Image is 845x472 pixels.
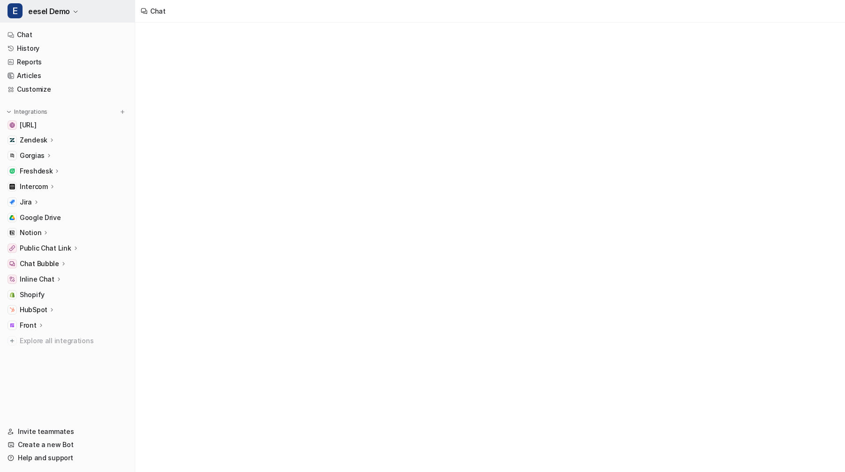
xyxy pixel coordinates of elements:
[150,6,166,16] div: Chat
[20,275,54,284] p: Inline Chat
[4,83,131,96] a: Customize
[4,288,131,301] a: ShopifyShopify
[20,166,53,176] p: Freshdesk
[9,230,15,236] img: Notion
[4,438,131,451] a: Create a new Bot
[9,292,15,298] img: Shopify
[20,197,32,207] p: Jira
[9,122,15,128] img: docs.eesel.ai
[9,323,15,328] img: Front
[14,108,47,116] p: Integrations
[8,336,17,346] img: explore all integrations
[28,5,70,18] span: eesel Demo
[9,137,15,143] img: Zendesk
[20,182,48,191] p: Intercom
[4,28,131,41] a: Chat
[4,425,131,438] a: Invite teammates
[9,261,15,267] img: Chat Bubble
[4,334,131,347] a: Explore all integrations
[9,184,15,189] img: Intercom
[20,244,71,253] p: Public Chat Link
[4,107,50,117] button: Integrations
[9,215,15,220] img: Google Drive
[9,153,15,158] img: Gorgias
[20,228,41,237] p: Notion
[20,213,61,222] span: Google Drive
[4,42,131,55] a: History
[20,120,37,130] span: [URL]
[20,151,45,160] p: Gorgias
[9,168,15,174] img: Freshdesk
[4,118,131,132] a: docs.eesel.ai[URL]
[6,109,12,115] img: expand menu
[20,259,59,268] p: Chat Bubble
[9,245,15,251] img: Public Chat Link
[20,305,47,315] p: HubSpot
[20,321,37,330] p: Front
[20,135,47,145] p: Zendesk
[8,3,23,18] span: E
[4,55,131,69] a: Reports
[4,451,131,464] a: Help and support
[4,211,131,224] a: Google DriveGoogle Drive
[9,199,15,205] img: Jira
[20,290,45,299] span: Shopify
[119,109,126,115] img: menu_add.svg
[9,307,15,313] img: HubSpot
[9,276,15,282] img: Inline Chat
[20,333,127,348] span: Explore all integrations
[4,69,131,82] a: Articles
